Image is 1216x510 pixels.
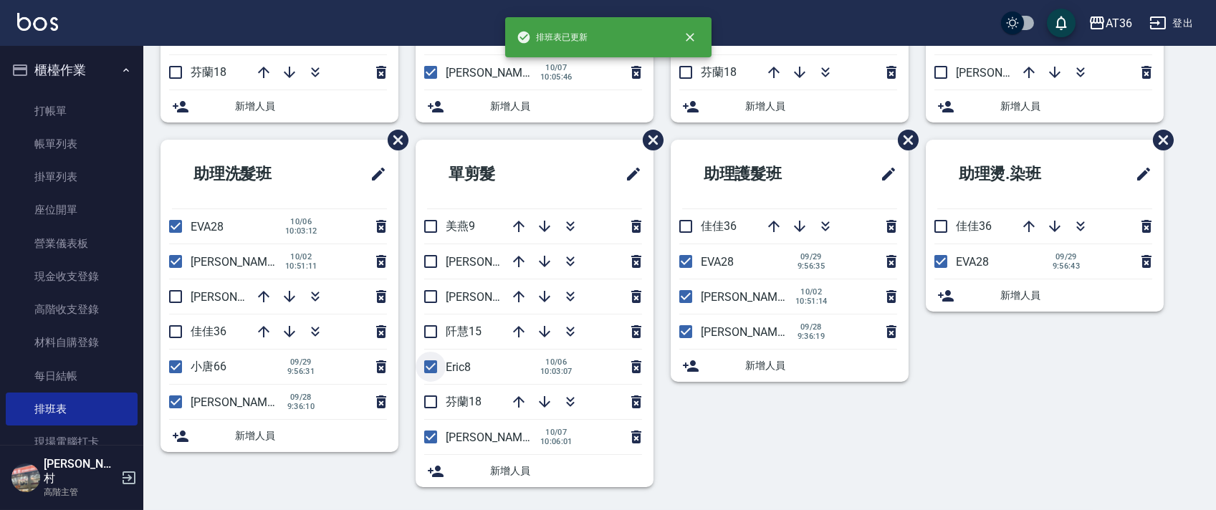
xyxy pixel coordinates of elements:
[416,455,654,487] div: 新增人員
[6,425,138,458] a: 現場電腦打卡
[887,119,921,161] span: 刪除班表
[6,160,138,193] a: 掛單列表
[191,360,226,373] span: 小唐66
[1047,9,1076,37] button: save
[540,437,573,446] span: 10:06:01
[191,255,289,269] span: [PERSON_NAME]56
[795,297,828,306] span: 10:51:14
[1106,14,1132,32] div: AT36
[446,66,538,80] span: [PERSON_NAME]6
[616,157,642,191] span: 修改班表的標題
[795,261,827,271] span: 9:56:35
[172,148,327,200] h2: 助理洗髮班
[1144,10,1199,37] button: 登出
[517,30,588,44] span: 排班表已更新
[285,217,317,226] span: 10/06
[671,350,909,382] div: 新增人員
[1000,288,1152,303] span: 新增人員
[490,99,642,114] span: 新增人員
[44,486,117,499] p: 高階主管
[6,52,138,89] button: 櫃檯作業
[937,148,1094,200] h2: 助理燙.染班
[446,430,538,444] span: [PERSON_NAME]6
[795,287,828,297] span: 10/02
[446,290,545,304] span: [PERSON_NAME]16
[17,13,58,31] img: Logo
[1050,252,1082,261] span: 09/29
[285,261,317,271] span: 10:51:11
[161,420,398,452] div: 新增人員
[745,99,897,114] span: 新增人員
[540,428,573,437] span: 10/07
[701,290,800,304] span: [PERSON_NAME]56
[235,99,387,114] span: 新增人員
[161,90,398,122] div: 新增人員
[1126,157,1152,191] span: 修改班表的標題
[540,72,573,82] span: 10:05:46
[926,279,1164,312] div: 新增人員
[671,90,909,122] div: 新增人員
[6,227,138,260] a: 營業儀表板
[191,290,289,304] span: [PERSON_NAME]55
[191,65,226,79] span: 芬蘭18
[490,463,642,478] span: 新增人員
[701,255,734,269] span: EVA28
[6,326,138,359] a: 材料自購登錄
[446,360,471,374] span: Eric8
[191,220,224,234] span: EVA28
[540,357,573,367] span: 10/06
[6,95,138,127] a: 打帳單
[745,358,897,373] span: 新增人員
[956,219,992,233] span: 佳佳36
[1083,9,1138,38] button: AT36
[6,360,138,393] a: 每日結帳
[285,393,317,402] span: 09/28
[416,90,654,122] div: 新增人員
[540,367,573,376] span: 10:03:07
[191,324,226,338] span: 佳佳36
[795,252,827,261] span: 09/29
[285,226,317,236] span: 10:03:12
[795,332,827,341] span: 9:36:19
[446,255,545,269] span: [PERSON_NAME]11
[6,193,138,226] a: 座位開單
[701,325,800,339] span: [PERSON_NAME]58
[191,395,289,409] span: [PERSON_NAME]58
[427,148,567,200] h2: 單剪髮
[446,219,475,233] span: 美燕9
[1142,119,1176,161] span: 刪除班表
[285,367,317,376] span: 9:56:31
[446,324,482,338] span: 阡慧15
[44,457,117,486] h5: [PERSON_NAME]村
[235,428,387,443] span: 新增人員
[6,293,138,326] a: 高階收支登錄
[632,119,666,161] span: 刪除班表
[701,65,737,79] span: 芬蘭18
[1000,99,1152,114] span: 新增人員
[377,119,411,161] span: 刪除班表
[285,252,317,261] span: 10/02
[674,21,706,53] button: close
[682,148,837,200] h2: 助理護髮班
[956,66,1055,80] span: [PERSON_NAME]16
[11,463,40,492] img: Person
[6,393,138,425] a: 排班表
[446,395,482,408] span: 芬蘭18
[795,322,827,332] span: 09/28
[285,357,317,367] span: 09/29
[956,255,989,269] span: EVA28
[926,90,1164,122] div: 新增人員
[285,402,317,411] span: 9:36:10
[361,157,387,191] span: 修改班表的標題
[1050,261,1082,271] span: 9:56:43
[6,127,138,160] a: 帳單列表
[6,260,138,293] a: 現金收支登錄
[871,157,897,191] span: 修改班表的標題
[540,63,573,72] span: 10/07
[701,219,737,233] span: 佳佳36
